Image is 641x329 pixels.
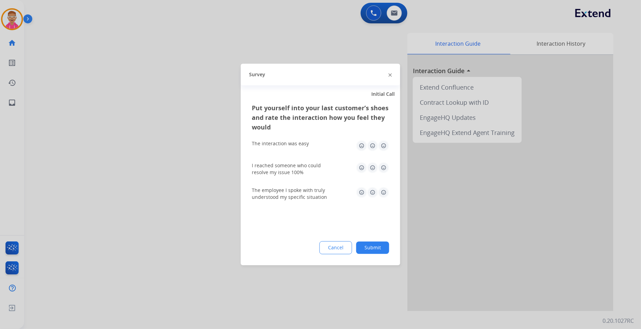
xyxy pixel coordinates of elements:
div: I reached someone who could resolve my issue 100% [252,162,334,176]
h3: Put yourself into your last customer’s shoes and rate the interaction how you feel they would [252,103,389,132]
button: Submit [356,242,389,254]
div: The interaction was easy [252,140,309,147]
div: The employee I spoke with truly understood my specific situation [252,187,334,201]
p: 0.20.1027RC [603,317,634,325]
button: Cancel [319,241,352,254]
span: Survey [249,71,265,78]
span: Initial Call [371,91,395,98]
img: close-button [389,73,392,77]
